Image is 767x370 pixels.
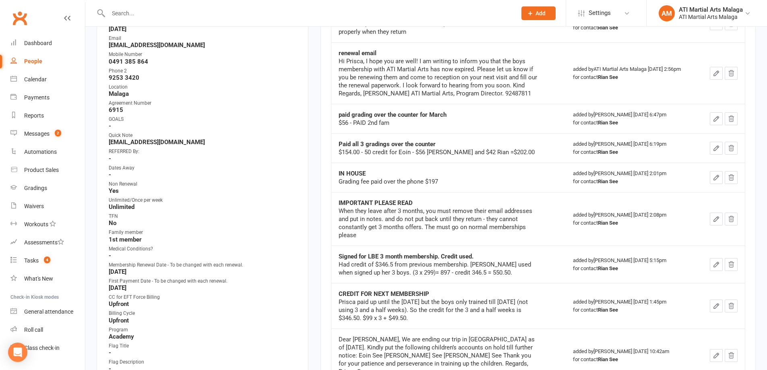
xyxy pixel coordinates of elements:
[339,119,540,127] div: $56 - PAID 2nd fam
[109,106,298,114] strong: 6915
[109,219,298,227] strong: No
[339,253,473,260] strong: Signed for LBE 3 month membership. Credit used.
[10,161,85,179] a: Product Sales
[10,107,85,125] a: Reports
[109,358,298,366] div: Flag Description
[109,229,298,236] div: Family member
[339,199,413,207] strong: IMPORTANT PLEASE READ
[339,170,366,177] strong: IN HOUSE
[24,239,64,246] div: Assessments
[339,290,429,298] strong: CREDIT FOR NEXT MEMBERSHIP
[10,303,85,321] a: General attendance kiosk mode
[109,41,298,49] strong: [EMAIL_ADDRESS][DOMAIN_NAME]
[10,234,85,252] a: Assessments
[573,65,691,81] div: added by ATI Martial Arts Malaga [DATE] 2:56pm
[109,326,298,334] div: Program
[109,261,298,269] div: Membership Renewal Date - To be changed with each renewal.
[339,111,447,118] strong: paid grading over the counter for March
[109,51,298,58] div: Mobile Number
[679,6,743,13] div: ATI Martial Arts Malaga
[10,125,85,143] a: Messages 2
[109,245,298,253] div: Medical Conditions?
[573,298,691,314] div: added by [PERSON_NAME] [DATE] 1:45pm
[598,178,618,184] strong: Rian See
[10,89,85,107] a: Payments
[44,256,50,263] span: 4
[598,265,618,271] strong: Rian See
[573,306,691,314] div: for contact
[109,213,298,220] div: TFN
[109,148,298,155] div: REFERRED By:
[24,221,48,227] div: Workouts
[10,8,30,28] a: Clubworx
[109,284,298,291] strong: [DATE]
[573,119,691,127] div: for contact
[573,73,691,81] div: for contact
[10,34,85,52] a: Dashboard
[573,140,691,156] div: added by [PERSON_NAME] [DATE] 6:19pm
[109,122,298,130] strong: -
[109,349,298,356] strong: -
[339,260,540,277] div: Had credit of $346.5 from previous membership. [PERSON_NAME] used when signed up her 3 boys. (3 x...
[573,211,691,227] div: added by [PERSON_NAME] [DATE] 2:08pm
[24,327,43,333] div: Roll call
[109,268,298,275] strong: [DATE]
[659,5,675,21] div: AM
[573,256,691,273] div: added by [PERSON_NAME] [DATE] 5:15pm
[573,169,691,186] div: added by [PERSON_NAME] [DATE] 2:01pm
[109,132,298,139] div: Quick Note
[109,164,298,172] div: Dates Away
[339,148,540,156] div: $154.00 - 50 credit for Eoin - $56 [PERSON_NAME] and $42 Rian =$202.00
[24,130,50,137] div: Messages
[598,149,618,155] strong: Rian See
[573,347,691,364] div: added by [PERSON_NAME] [DATE] 10:42am
[339,50,376,57] strong: renewal email
[573,219,691,227] div: for contact
[24,167,59,173] div: Product Sales
[598,356,618,362] strong: Rian See
[109,171,298,178] strong: -
[109,317,298,324] strong: Upfront
[10,179,85,197] a: Gradings
[10,70,85,89] a: Calendar
[573,148,691,156] div: for contact
[109,203,298,211] strong: Unlimited
[109,116,298,123] div: GOALS
[109,196,298,204] div: Unlimited/Once per week
[10,143,85,161] a: Automations
[10,339,85,357] a: Class kiosk mode
[573,178,691,186] div: for contact
[109,155,298,162] strong: -
[10,215,85,234] a: Workouts
[521,6,556,20] button: Add
[109,333,298,340] strong: Academy
[339,207,540,239] div: When they leave after 3 months, you must remove their email addresses and put in notes. and do no...
[24,257,39,264] div: Tasks
[339,178,540,186] div: Grading fee paid over the phone $197
[339,57,540,97] div: Hi Prisca, I hope you are well! I am writing to inform you that the boys membership with ATI Mart...
[598,74,618,80] strong: Rian See
[598,220,618,226] strong: Rian See
[24,275,53,282] div: What's New
[109,99,298,107] div: Agreement Number
[109,83,298,91] div: Location
[10,52,85,70] a: People
[106,8,511,19] input: Search...
[109,294,298,301] div: CC for EFT Force Billing
[109,342,298,350] div: Flag Title
[10,270,85,288] a: What's New
[24,94,50,101] div: Payments
[109,300,298,308] strong: Upfront
[109,277,298,285] div: First Payment Date - To be changed with each renewal.
[109,25,298,33] strong: [DATE]
[598,307,618,313] strong: Rian See
[109,236,298,243] strong: 1st member
[24,203,44,209] div: Waivers
[55,130,61,136] span: 2
[24,308,73,315] div: General attendance
[24,58,42,64] div: People
[24,149,57,155] div: Automations
[109,138,298,146] strong: [EMAIL_ADDRESS][DOMAIN_NAME]
[109,67,298,75] div: Phone 2
[109,180,298,188] div: Non Renewal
